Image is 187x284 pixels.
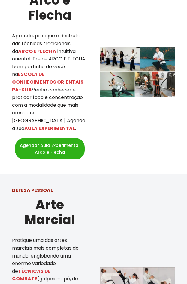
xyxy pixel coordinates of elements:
mark: AULA EXPERIMENTAL [24,125,75,132]
p: Aprenda, pratique e desfrute das técnicas tradicionais da intuitiva oriental. Treine ARCO E FLECH... [12,32,88,132]
mark: TÉCNICAS DE COMBATE [12,268,51,282]
a: Agendar Aula Experimental Arco e Flecha [15,138,85,159]
h2: Arte Marcial [12,197,88,228]
mark: ARCO E FLECHA [18,48,56,55]
strong: DEFESA PESSOAL [12,187,53,194]
mark: ESCOLA DE CONHECIMENTOS ORIENTAIS PA-KUA [12,71,83,93]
